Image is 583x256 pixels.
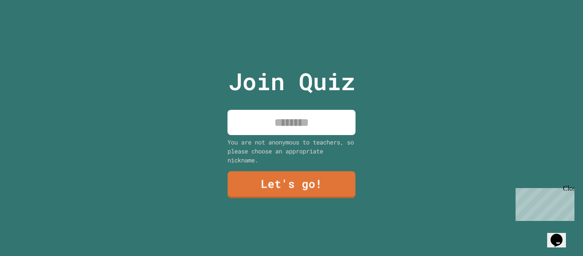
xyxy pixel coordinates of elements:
a: Let's go! [227,171,355,198]
p: Join Quiz [228,64,355,99]
iframe: chat widget [512,185,574,221]
iframe: chat widget [547,222,574,247]
div: You are not anonymous to teachers, so please choose an appropriate nickname. [227,138,356,165]
div: Chat with us now!Close [3,3,59,54]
